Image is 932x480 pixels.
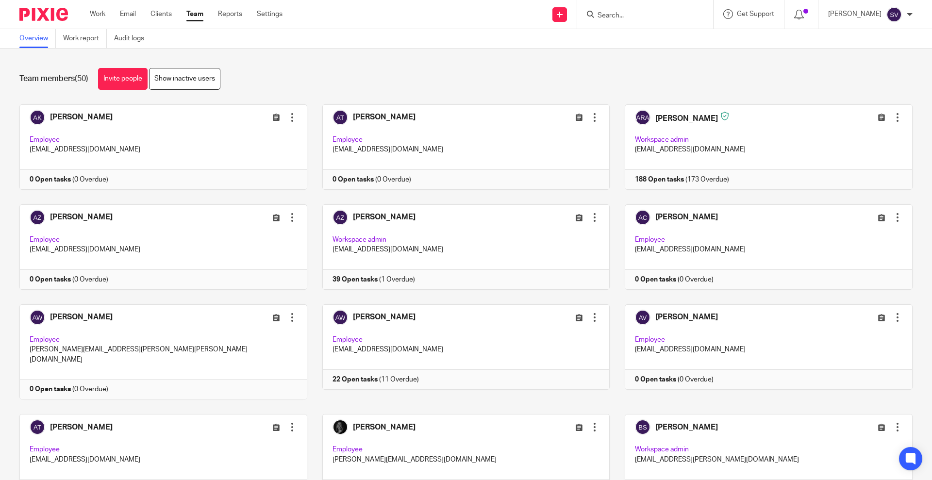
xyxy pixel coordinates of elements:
[150,9,172,19] a: Clients
[737,11,774,17] span: Get Support
[828,9,882,19] p: [PERSON_NAME]
[114,29,151,48] a: Audit logs
[597,12,684,20] input: Search
[149,68,220,90] a: Show inactive users
[19,8,68,21] img: Pixie
[120,9,136,19] a: Email
[186,9,203,19] a: Team
[257,9,283,19] a: Settings
[19,29,56,48] a: Overview
[218,9,242,19] a: Reports
[19,74,88,84] h1: Team members
[886,7,902,22] img: svg%3E
[90,9,105,19] a: Work
[98,68,148,90] a: Invite people
[63,29,107,48] a: Work report
[75,75,88,83] span: (50)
